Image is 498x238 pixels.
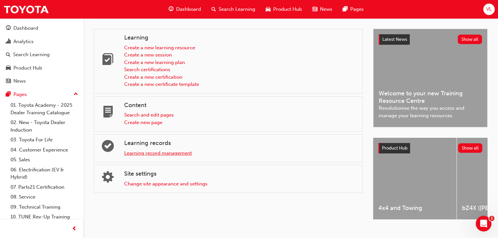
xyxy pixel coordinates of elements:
[338,3,369,16] a: pages-iconPages
[102,54,114,68] span: learning-icon
[8,212,81,222] a: 10. TUNE Rev-Up Training
[163,3,206,16] a: guage-iconDashboard
[476,216,491,231] iframe: Intercom live chat
[124,140,357,147] h4: Learning records
[483,4,495,15] button: VL
[124,119,162,125] a: Create new page
[176,6,201,13] span: Dashboard
[3,88,81,101] button: Pages
[373,29,488,127] a: Latest NewsShow allWelcome to your new Training Resource CentreRevolutionise the way you access a...
[124,170,357,178] h4: Site settings
[312,5,317,13] span: news-icon
[8,182,81,192] a: 07. Parts21 Certification
[8,135,81,145] a: 03. Toyota For Life
[378,143,482,153] a: Product HubShow all
[379,104,482,119] span: Revolutionise the way you access and manage your learning resources.
[458,143,483,153] button: Show all
[373,138,456,219] a: 4x4 and Towing
[8,202,81,212] a: 09. Technical Training
[102,141,114,155] span: learningrecord-icon
[6,39,11,45] span: chart-icon
[102,172,114,186] span: cogs-icon
[13,77,26,85] div: News
[6,25,11,31] span: guage-icon
[72,225,77,233] span: prev-icon
[3,75,81,87] a: News
[3,36,81,48] a: Analytics
[489,216,494,221] span: 1
[13,38,34,45] div: Analytics
[273,6,302,13] span: Product Hub
[13,51,50,58] div: Search Learning
[3,21,81,88] button: DashboardAnalyticsSearch LearningProduct HubNews
[382,37,407,42] span: Latest News
[8,100,81,118] a: 01. Toyota Academy - 2025 Dealer Training Catalogue
[382,145,407,151] span: Product Hub
[6,78,11,84] span: news-icon
[6,52,10,58] span: search-icon
[266,5,271,13] span: car-icon
[124,112,174,118] a: Search and edit pages
[124,59,185,65] a: Create a new learning plan
[350,6,364,13] span: Pages
[320,6,332,13] span: News
[124,52,172,58] a: Create a new session
[458,35,482,44] button: Show all
[124,67,170,72] a: Search certifications
[379,34,482,45] a: Latest NewsShow all
[124,150,192,156] a: Learning record management
[211,5,216,13] span: search-icon
[3,62,81,74] a: Product Hub
[3,2,49,17] img: Trak
[13,91,27,98] div: Pages
[260,3,307,16] a: car-iconProduct Hub
[13,24,38,32] div: Dashboard
[378,204,451,212] span: 4x4 and Towing
[8,145,81,155] a: 04. Customer Experience
[124,45,195,51] a: Create a new learning resource
[124,181,207,187] a: Change site appearance and settings
[124,81,199,87] a: Create a new certificate template
[74,90,78,99] span: up-icon
[169,5,174,13] span: guage-icon
[124,74,182,80] a: Create a new certification
[8,118,81,135] a: 02. New - Toyota Dealer Induction
[13,64,42,72] div: Product Hub
[124,102,357,109] h4: Content
[102,106,114,120] span: page-icon
[486,6,492,13] span: VL
[379,90,482,104] span: Welcome to your new Training Resource Centre
[219,6,255,13] span: Search Learning
[307,3,338,16] a: news-iconNews
[8,192,81,202] a: 08. Service
[6,92,11,98] span: pages-icon
[8,165,81,182] a: 06. Electrification (EV & Hybrid)
[6,65,11,71] span: car-icon
[206,3,260,16] a: search-iconSearch Learning
[3,49,81,61] a: Search Learning
[3,22,81,34] a: Dashboard
[8,155,81,165] a: 05. Sales
[124,34,357,41] h4: Learning
[343,5,348,13] span: pages-icon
